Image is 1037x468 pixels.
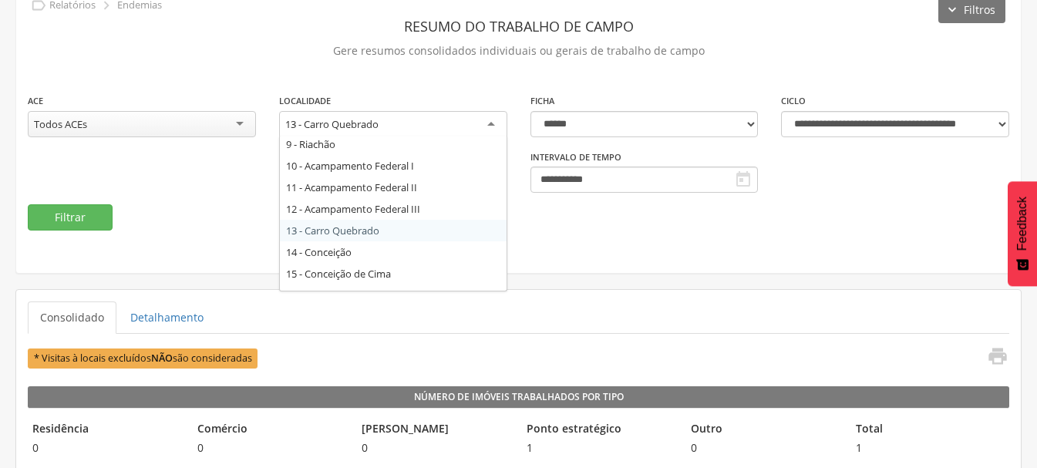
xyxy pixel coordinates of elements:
header: Resumo do Trabalho de Campo [28,12,1009,40]
div: 13 - Carro Quebrado [285,117,379,131]
i:  [734,170,752,189]
label: ACE [28,95,43,107]
legend: Ponto estratégico [522,421,679,439]
a: Detalhamento [118,301,216,334]
a:  [978,345,1008,371]
div: Todos ACEs [34,117,87,131]
label: Intervalo de Tempo [530,151,621,163]
legend: Número de Imóveis Trabalhados por Tipo [28,386,1009,408]
legend: Outro [686,421,843,439]
legend: [PERSON_NAME] [357,421,514,439]
legend: Residência [28,421,185,439]
label: Ciclo [781,95,806,107]
legend: Total [851,421,1008,439]
b: NÃO [151,352,173,365]
span: 1 [851,440,1008,456]
button: Feedback - Mostrar pesquisa [1008,181,1037,286]
button: Filtrar [28,204,113,231]
p: Gere resumos consolidados individuais ou gerais de trabalho de campo [28,40,1009,62]
span: 0 [686,440,843,456]
legend: Comércio [193,421,350,439]
i:  [987,345,1008,367]
div: 9 - Riachão [280,133,507,155]
label: Ficha [530,95,554,107]
div: 13 - Carro Quebrado [280,220,507,241]
div: 14 - Conceição [280,241,507,263]
label: Localidade [279,95,331,107]
div: 11 - Acampamento Federal II [280,177,507,198]
div: 12 - Acampamento Federal III [280,198,507,220]
div: 15 - Conceição de Cima [280,263,507,285]
span: 0 [357,440,514,456]
a: Consolidado [28,301,116,334]
div: 10 - Acampamento Federal I [280,155,507,177]
span: * Visitas à locais excluídos são consideradas [28,348,258,368]
span: 1 [522,440,679,456]
div: 16 - Riachão de Cima [280,285,507,306]
span: 0 [193,440,350,456]
span: 0 [28,440,185,456]
span: Feedback [1015,197,1029,251]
